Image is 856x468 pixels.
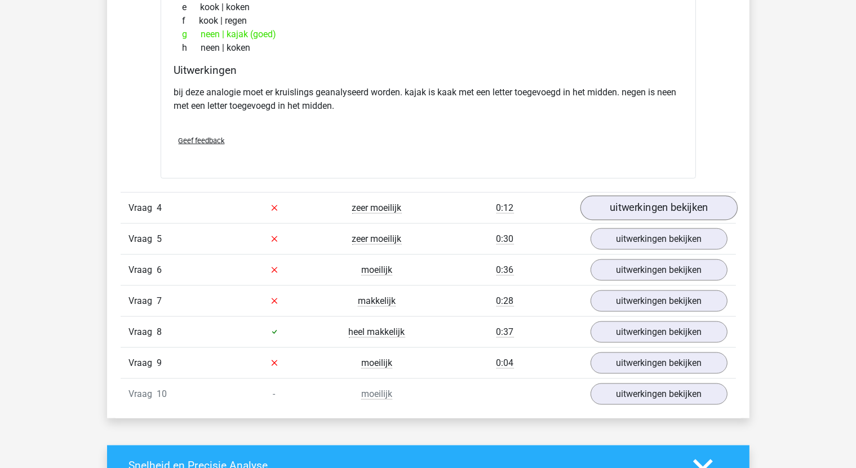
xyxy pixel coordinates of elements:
span: moeilijk [361,357,392,369]
span: Vraag [129,356,157,370]
span: Vraag [129,294,157,308]
a: uitwerkingen bekijken [580,196,737,220]
div: neen | koken [174,41,682,55]
span: moeilijk [361,264,392,276]
span: Vraag [129,232,157,246]
span: zeer moeilijk [352,233,402,245]
span: 0:37 [496,326,514,338]
span: 9 [157,357,162,368]
span: 0:28 [496,295,514,307]
p: bij deze analogie moet er kruislings geanalyseerd worden. kajak is kaak met een letter toegevoegd... [174,86,682,113]
span: moeilijk [361,388,392,400]
span: f [183,14,199,28]
span: g [183,28,201,41]
span: e [183,1,201,14]
a: uitwerkingen bekijken [591,352,728,374]
span: Vraag [129,201,157,215]
span: 5 [157,233,162,244]
span: 0:04 [496,357,514,369]
a: uitwerkingen bekijken [591,259,728,281]
span: makkelijk [358,295,396,307]
span: h [183,41,201,55]
span: 4 [157,202,162,213]
div: neen | kajak (goed) [174,28,682,41]
span: Vraag [129,387,157,401]
span: Vraag [129,263,157,277]
a: uitwerkingen bekijken [591,228,728,250]
a: uitwerkingen bekijken [591,383,728,405]
h4: Uitwerkingen [174,64,682,77]
span: heel makkelijk [349,326,405,338]
a: uitwerkingen bekijken [591,321,728,343]
span: Geef feedback [179,136,225,145]
div: kook | koken [174,1,682,14]
span: 6 [157,264,162,275]
div: - [223,387,326,401]
span: 8 [157,326,162,337]
div: kook | regen [174,14,682,28]
a: uitwerkingen bekijken [591,290,728,312]
span: 0:30 [496,233,514,245]
span: zeer moeilijk [352,202,402,214]
span: 0:12 [496,202,514,214]
span: Vraag [129,325,157,339]
span: 0:36 [496,264,514,276]
span: 7 [157,295,162,306]
span: 10 [157,388,167,399]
